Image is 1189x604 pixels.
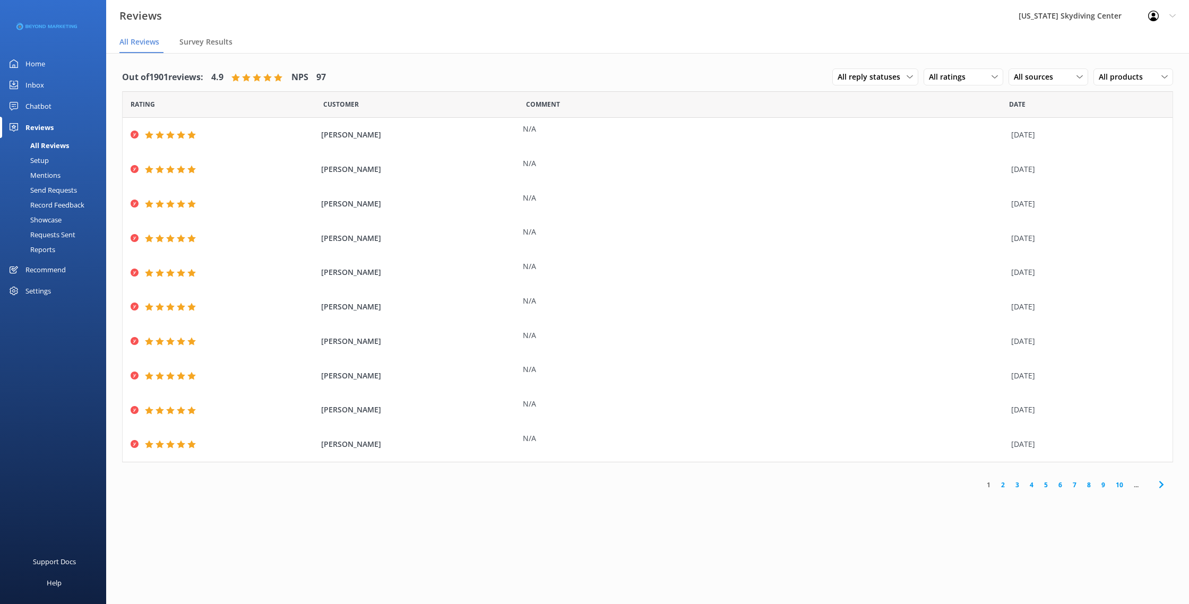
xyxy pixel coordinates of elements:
a: 8 [1082,480,1096,490]
div: N/A [523,364,1006,375]
div: Requests Sent [6,227,75,242]
div: N/A [523,295,1006,307]
a: Showcase [6,212,106,227]
div: [DATE] [1011,301,1159,313]
span: All Reviews [119,37,159,47]
h3: Reviews [119,7,162,24]
span: [PERSON_NAME] [321,404,517,416]
span: [PERSON_NAME] [321,129,517,141]
a: Setup [6,153,106,168]
div: Recommend [25,259,66,280]
h4: 97 [316,71,326,84]
div: N/A [523,226,1006,238]
span: Survey Results [179,37,232,47]
h4: NPS [291,71,308,84]
div: N/A [523,192,1006,204]
div: N/A [523,330,1006,341]
span: Question [526,99,560,109]
span: All products [1099,71,1149,83]
div: [DATE] [1011,404,1159,416]
div: N/A [523,261,1006,272]
div: Home [25,53,45,74]
span: All ratings [929,71,972,83]
a: Mentions [6,168,106,183]
div: Reports [6,242,55,257]
div: [DATE] [1011,438,1159,450]
span: Date [131,99,155,109]
a: Requests Sent [6,227,106,242]
span: Date [323,99,359,109]
span: [PERSON_NAME] [321,370,517,382]
a: 7 [1067,480,1082,490]
a: 2 [996,480,1010,490]
div: Support Docs [33,551,76,572]
div: Record Feedback [6,197,84,212]
span: [PERSON_NAME] [321,438,517,450]
div: Setup [6,153,49,168]
a: 10 [1110,480,1128,490]
div: N/A [523,433,1006,444]
span: [PERSON_NAME] [321,266,517,278]
span: [PERSON_NAME] [321,163,517,175]
span: [PERSON_NAME] [321,301,517,313]
div: N/A [523,123,1006,135]
a: 3 [1010,480,1024,490]
span: [PERSON_NAME] [321,335,517,347]
h4: 4.9 [211,71,223,84]
div: Chatbot [25,96,51,117]
div: All Reviews [6,138,69,153]
span: All sources [1014,71,1059,83]
div: [DATE] [1011,129,1159,141]
div: N/A [523,158,1006,169]
a: 4 [1024,480,1039,490]
a: 9 [1096,480,1110,490]
div: Reviews [25,117,54,138]
h4: Out of 1901 reviews: [122,71,203,84]
span: [PERSON_NAME] [321,198,517,210]
span: ... [1128,480,1144,490]
div: Inbox [25,74,44,96]
div: Settings [25,280,51,301]
div: Send Requests [6,183,77,197]
span: [PERSON_NAME] [321,232,517,244]
a: All Reviews [6,138,106,153]
div: Showcase [6,212,62,227]
span: Date [1009,99,1026,109]
div: [DATE] [1011,370,1159,382]
a: 6 [1053,480,1067,490]
div: [DATE] [1011,163,1159,175]
span: All reply statuses [838,71,907,83]
a: 5 [1039,480,1053,490]
img: 3-1676954853.png [16,18,77,36]
a: Send Requests [6,183,106,197]
a: Record Feedback [6,197,106,212]
a: Reports [6,242,106,257]
div: [DATE] [1011,266,1159,278]
div: [DATE] [1011,198,1159,210]
a: 1 [981,480,996,490]
div: Mentions [6,168,61,183]
div: [DATE] [1011,232,1159,244]
div: N/A [523,398,1006,410]
div: Help [47,572,62,593]
div: [DATE] [1011,335,1159,347]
